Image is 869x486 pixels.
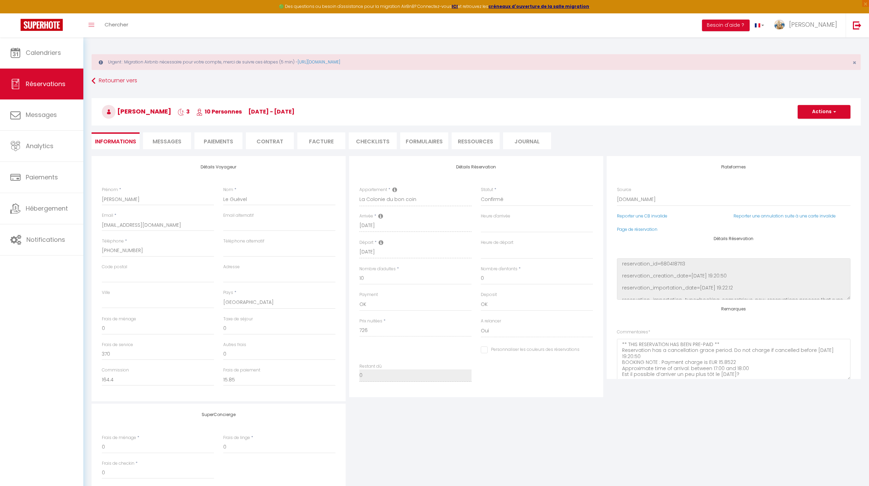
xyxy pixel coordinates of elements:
label: Ville [102,289,110,296]
span: Chercher [105,21,128,28]
span: Notifications [26,235,65,244]
label: Commission [102,367,129,374]
span: [PERSON_NAME] [789,20,837,29]
li: Informations [92,132,140,149]
label: Deposit [481,292,497,298]
a: ... [PERSON_NAME] [769,13,846,37]
label: Email alternatif [223,212,254,219]
label: Appartement [359,187,387,193]
div: Urgent : Migration Airbnb nécessaire pour votre compte, merci de suivre ces étapes (5 min) - [92,54,861,70]
label: Nom [223,187,233,193]
label: Adresse [223,264,240,270]
label: Taxe de séjour [223,316,253,322]
label: Commentaires [617,329,650,335]
h4: Plateformes [617,165,850,169]
h4: Détails Réservation [359,165,593,169]
label: Source [617,187,631,193]
li: Contrat [246,132,294,149]
label: Frais de checkin [102,460,134,467]
label: Arrivée [359,213,373,220]
span: [DATE] - [DATE] [248,108,295,116]
a: Retourner vers [92,75,861,87]
label: Heure de départ [481,239,513,246]
li: Journal [503,132,551,149]
button: Ouvrir le widget de chat LiveChat [5,3,26,23]
label: Autres frais [223,342,246,348]
button: Actions [798,105,850,119]
label: Restant dû [359,363,382,370]
h4: Détails Voyageur [102,165,335,169]
h4: SuperConcierge [102,412,335,417]
li: Paiements [194,132,242,149]
a: Chercher [99,13,133,37]
a: Page de réservation [617,226,657,232]
label: Pays [223,289,233,296]
label: Frais de ménage [102,316,136,322]
label: Prénom [102,187,118,193]
label: Payment [359,292,378,298]
h4: Détails Réservation [617,236,850,241]
span: Analytics [26,142,53,150]
label: Nombre d'enfants [481,266,517,272]
span: Messages [26,110,57,119]
li: Ressources [452,132,500,149]
span: 3 [178,108,190,116]
img: logout [853,21,861,29]
a: [URL][DOMAIN_NAME] [298,59,340,65]
span: × [853,58,856,67]
span: Calendriers [26,48,61,57]
label: Prix nuitées [359,318,382,324]
li: Facture [297,132,345,149]
label: Heure d'arrivée [481,213,510,220]
button: Besoin d'aide ? [702,20,750,31]
li: FORMULAIRES [400,132,448,149]
span: Hébergement [26,204,68,213]
label: Frais de paiement [223,367,260,374]
label: Email [102,212,113,219]
span: Réservations [26,80,66,88]
label: Code postal [102,264,127,270]
iframe: Chat [840,455,864,481]
span: 10 Personnes [196,108,242,116]
a: ICI [452,3,458,9]
button: Close [853,60,856,66]
span: Messages [153,138,181,145]
label: Statut [481,187,493,193]
label: Départ [359,239,373,246]
li: CHECKLISTS [349,132,397,149]
label: Nombre d'adultes [359,266,396,272]
a: Reporter une CB invalide [617,213,667,219]
label: Frais de linge [223,435,250,441]
label: Frais de service [102,342,133,348]
span: [PERSON_NAME] [102,107,171,116]
label: Téléphone [102,238,124,245]
a: créneaux d'ouverture de la salle migration [489,3,590,9]
a: Reporter une annulation suite à une carte invalide [734,213,836,219]
img: ... [774,20,785,30]
img: Super Booking [21,19,63,31]
label: A relancer [481,318,501,324]
span: Paiements [26,173,58,181]
label: Téléphone alternatif [223,238,264,245]
h4: Remarques [617,307,850,311]
label: Frais de ménage [102,435,136,441]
